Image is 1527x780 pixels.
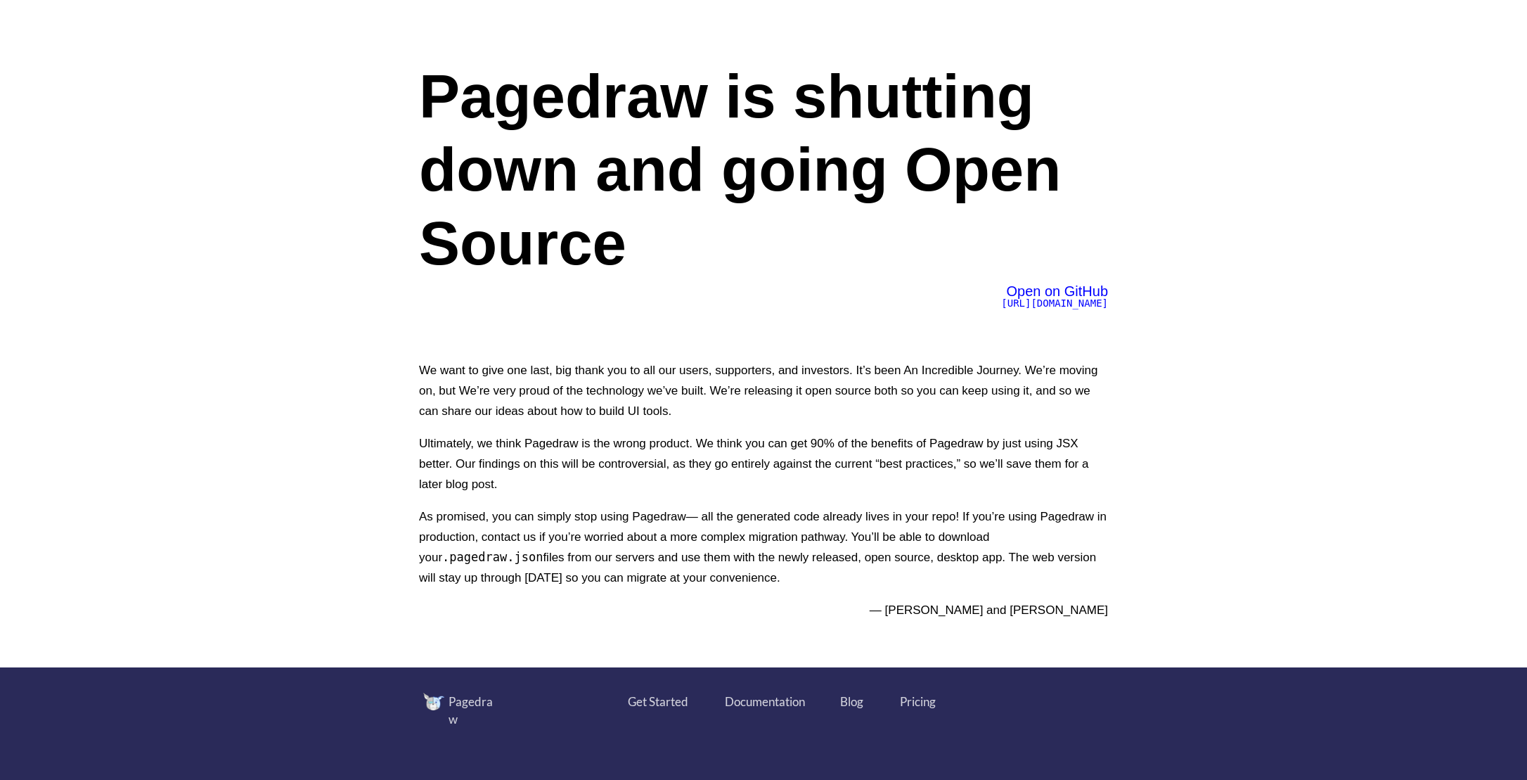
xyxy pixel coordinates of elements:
span: [URL][DOMAIN_NAME] [1001,298,1108,309]
a: Open on GitHub[URL][DOMAIN_NAME] [1001,286,1108,309]
a: Get Started [628,693,688,711]
p: As promised, you can simply stop using Pagedraw— all the generated code already lives in your rep... [419,506,1108,588]
code: .pagedraw.json [442,550,543,564]
p: We want to give one last, big thank you to all our users, supporters, and investors. It’s been An... [419,360,1108,421]
p: — [PERSON_NAME] and [PERSON_NAME] [419,600,1108,620]
div: Pagedraw [449,693,501,729]
img: image.png [423,693,444,710]
span: Open on GitHub [1006,283,1108,299]
p: Ultimately, we think Pagedraw is the wrong product. We think you can get 90% of the benefits of P... [419,433,1108,494]
a: Documentation [725,693,806,711]
a: Pricing [900,693,936,711]
a: Pagedraw [423,693,522,729]
a: Blog [840,693,864,711]
h1: Pagedraw is shutting down and going Open Source [419,60,1108,280]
